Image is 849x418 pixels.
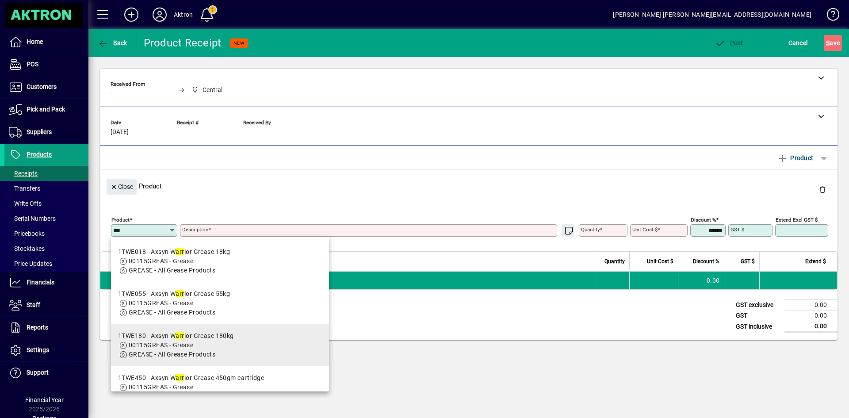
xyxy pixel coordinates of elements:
[27,279,54,286] span: Financials
[788,36,808,50] span: Cancel
[826,36,840,50] span: ave
[4,294,88,316] a: Staff
[129,299,193,307] span: 00115GREAS - Grease
[730,226,744,233] mat-label: GST $
[730,39,734,46] span: P
[129,309,215,316] span: GREASE - All Grease Products
[96,35,130,51] button: Back
[9,245,45,252] span: Stocktakes
[111,217,130,223] mat-label: Product
[4,211,88,226] a: Serial Numbers
[693,257,719,266] span: Discount %
[145,7,174,23] button: Profile
[27,301,40,308] span: Staff
[118,331,234,341] div: 1TWE180 - Axsyn W ior Grease 180kg
[4,241,88,256] a: Stocktakes
[805,257,826,266] span: Extend $
[784,321,838,332] td: 0.00
[4,256,88,271] a: Price Updates
[4,181,88,196] a: Transfers
[129,383,193,391] span: 00115GREAS - Grease
[203,85,222,95] span: Central
[786,35,810,51] button: Cancel
[111,282,329,324] mat-option: 1TWE055 - Axsyn Warrior Grease 55kg
[4,339,88,361] a: Settings
[118,247,230,257] div: 1TWE018 - Axsyn W ior Grease 18kg
[27,369,49,376] span: Support
[4,196,88,211] a: Write Offs
[177,129,179,136] span: -
[88,35,137,51] app-page-header-button: Back
[25,396,64,403] span: Financial Year
[27,61,38,68] span: POS
[776,217,818,223] mat-label: Extend excl GST $
[4,99,88,121] a: Pick and Pack
[129,341,193,349] span: 00115GREAS - Grease
[111,366,329,408] mat-option: 1TWE450 - Axsyn Warrior Grease 450gm cartridge
[9,185,40,192] span: Transfers
[27,106,65,113] span: Pick and Pack
[182,226,208,233] mat-label: Description
[4,31,88,53] a: Home
[812,179,833,200] button: Delete
[9,215,56,222] span: Serial Numbers
[176,248,184,255] em: arr
[784,311,838,321] td: 0.00
[731,311,784,321] td: GST
[784,300,838,311] td: 0.00
[712,35,746,51] button: Post
[129,351,215,358] span: GREASE - All Grease Products
[111,240,329,282] mat-option: 1TWE018 - Axsyn Warrior Grease 18kg
[27,128,52,135] span: Suppliers
[604,257,625,266] span: Quantity
[581,226,600,233] mat-label: Quantity
[129,257,193,265] span: 00115GREAS - Grease
[176,332,184,339] em: arr
[243,129,245,136] span: -
[189,84,226,96] span: Central
[176,374,184,381] em: arr
[110,180,133,194] span: Close
[27,324,48,331] span: Reports
[27,83,57,90] span: Customers
[107,179,137,195] button: Close
[9,260,52,267] span: Price Updates
[233,40,245,46] span: NEW
[176,290,184,297] em: arr
[4,226,88,241] a: Pricebooks
[4,166,88,181] a: Receipts
[4,272,88,294] a: Financials
[4,76,88,98] a: Customers
[111,90,112,97] span: -
[812,185,833,193] app-page-header-button: Delete
[613,8,811,22] div: [PERSON_NAME] [PERSON_NAME][EMAIL_ADDRESS][DOMAIN_NAME]
[111,129,129,136] span: [DATE]
[129,267,215,274] span: GREASE - All Grease Products
[731,300,784,311] td: GST exclusive
[647,257,673,266] span: Unit Cost $
[174,8,193,22] div: Aktron
[4,54,88,76] a: POS
[9,230,45,237] span: Pricebooks
[118,289,230,299] div: 1TWE055 - Axsyn W ior Grease 55kg
[691,217,716,223] mat-label: Discount %
[824,35,842,51] button: Save
[27,151,52,158] span: Products
[4,362,88,384] a: Support
[144,36,222,50] div: Product Receipt
[715,39,743,46] span: ost
[4,121,88,143] a: Suppliers
[678,272,724,289] td: 0.00
[731,321,784,332] td: GST inclusive
[741,257,755,266] span: GST $
[98,39,127,46] span: Back
[826,39,830,46] span: S
[9,200,42,207] span: Write Offs
[100,170,838,202] div: Product
[9,170,38,177] span: Receipts
[104,182,139,190] app-page-header-button: Close
[27,346,49,353] span: Settings
[118,373,264,383] div: 1TWE450 - Axsyn W ior Grease 450gm cartridge
[632,226,658,233] mat-label: Unit Cost $
[27,38,43,45] span: Home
